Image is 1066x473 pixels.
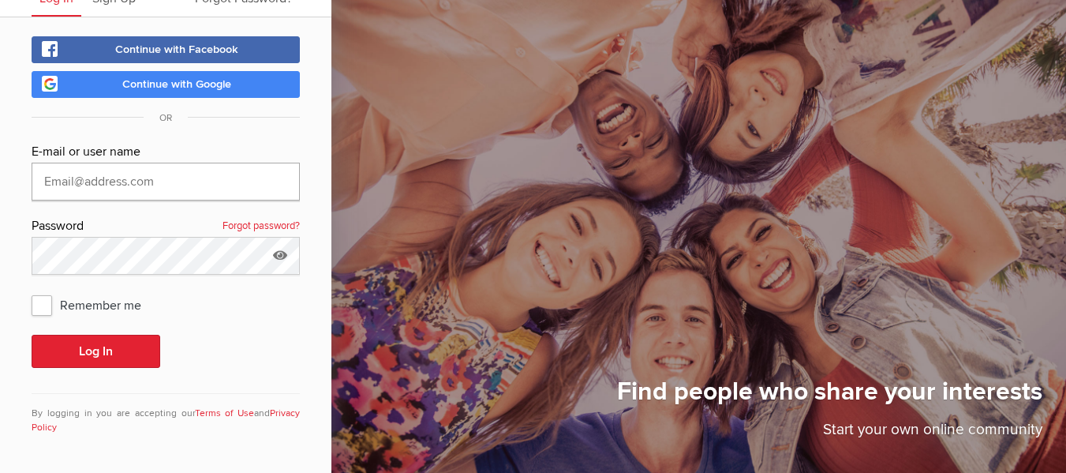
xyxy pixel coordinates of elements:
[32,36,300,63] a: Continue with Facebook
[144,112,188,124] span: OR
[32,393,300,435] div: By logging in you are accepting our and
[617,376,1042,419] h1: Find people who share your interests
[32,71,300,98] a: Continue with Google
[115,43,238,56] span: Continue with Facebook
[32,216,300,237] div: Password
[32,335,160,368] button: Log In
[223,216,300,237] a: Forgot password?
[617,419,1042,449] p: Start your own online community
[122,77,231,91] span: Continue with Google
[32,291,157,319] span: Remember me
[195,407,255,419] a: Terms of Use
[32,142,300,163] div: E-mail or user name
[32,163,300,201] input: Email@address.com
